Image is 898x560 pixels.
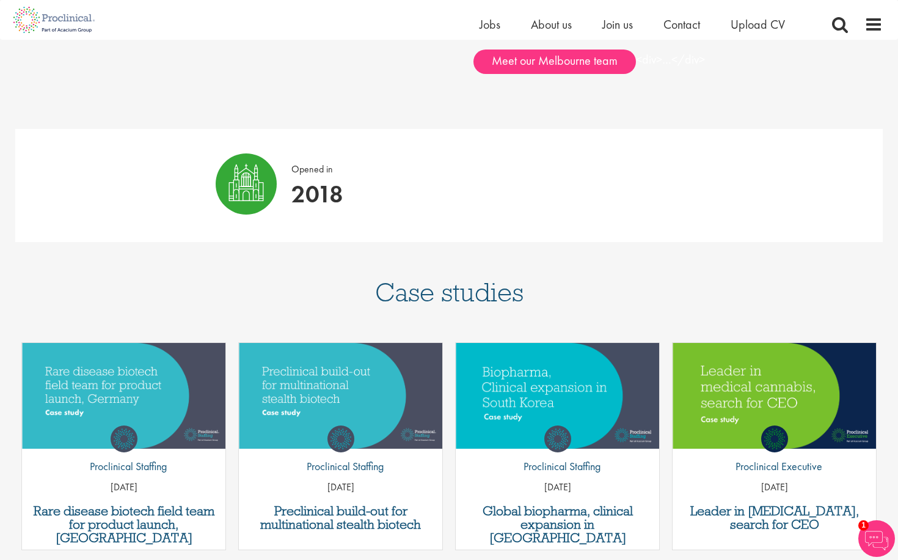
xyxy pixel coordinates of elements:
p: [DATE] [673,481,876,495]
a: Proclinical Staffing Proclinical Staffing [298,426,384,481]
p: [DATE] [456,481,659,495]
a: Jobs [480,17,500,32]
p: 2018 [291,177,343,212]
a: Link to a post [456,343,659,451]
a: Proclinical Staffing Proclinical Staffing [514,426,600,481]
a: Rare disease biotech field team for product launch, [GEOGRAPHIC_DATA] [28,504,219,545]
a: Join us [602,17,633,32]
a: Global biopharma, clinical expansion in [GEOGRAPHIC_DATA] [462,504,653,545]
img: Proclinical Staffing [111,426,137,452]
a: Upload CV [731,17,785,32]
img: Proclinical Staffing [544,426,571,452]
a: Proclinical Executive Proclinical Executive [726,426,822,481]
p: Proclinical Staffing [298,459,384,474]
span: <div>…</div> [636,51,705,67]
a: Link to a post [22,343,225,451]
p: Proclinical Staffing [514,459,600,474]
img: Chatbot [858,520,895,557]
img: Proclinical Executive [761,426,788,452]
a: Contact [663,17,700,32]
a: Link to a post [239,343,442,451]
p: [DATE] [239,481,442,495]
p: Proclinical Staffing [81,459,167,474]
img: Proclinical Staffing [327,426,354,452]
p: Opened in [291,153,343,177]
a: Proclinical Staffing Proclinical Staffing [81,426,167,481]
h1: Case studies [15,279,883,306]
a: About us [531,17,572,32]
a: Meet our Melbourne team [473,50,636,74]
a: Leader in [MEDICAL_DATA], search for CEO [679,504,870,531]
a: Link to a post [673,343,876,451]
p: [DATE] [22,481,225,495]
span: 1 [858,520,869,531]
p: Proclinical Executive [726,459,822,474]
img: Basel icon [216,153,277,215]
a: Preclinical build-out for multinational stealth biotech [245,504,436,531]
